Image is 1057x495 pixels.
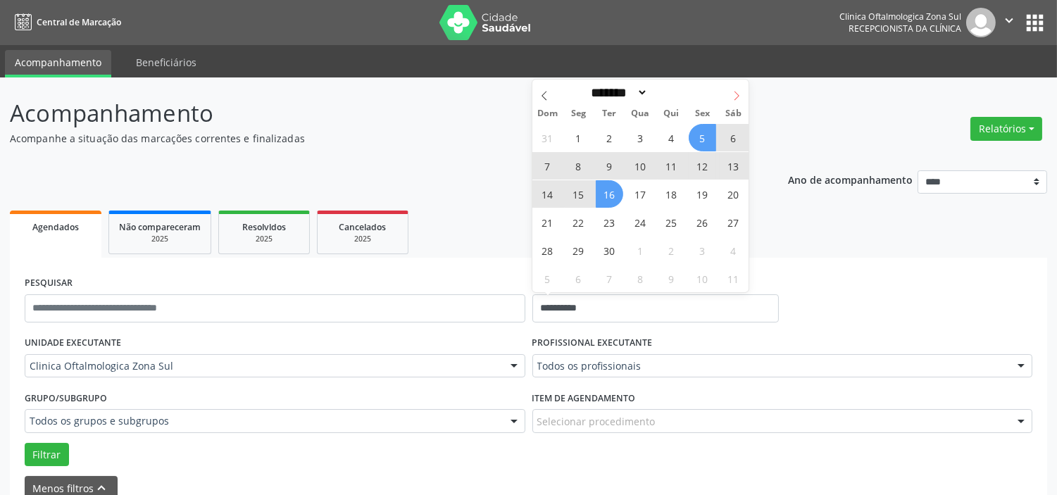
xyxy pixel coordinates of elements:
span: Setembro 21, 2025 [534,208,561,236]
span: Outubro 6, 2025 [565,265,592,292]
span: Setembro 15, 2025 [565,180,592,208]
span: Setembro 16, 2025 [596,180,623,208]
span: Setembro 20, 2025 [720,180,747,208]
button:  [996,8,1022,37]
span: Central de Marcação [37,16,121,28]
span: Sex [687,109,718,118]
a: Acompanhamento [5,50,111,77]
span: Outubro 5, 2025 [534,265,561,292]
span: Outubro 2, 2025 [658,237,685,264]
label: PESQUISAR [25,272,73,294]
label: Grupo/Subgrupo [25,387,107,409]
span: Dom [532,109,563,118]
span: Setembro 1, 2025 [565,124,592,151]
span: Outubro 7, 2025 [596,265,623,292]
span: Setembro 28, 2025 [534,237,561,264]
button: Relatórios [970,117,1042,141]
span: Ter [594,109,625,118]
label: UNIDADE EXECUTANTE [25,332,121,354]
img: img [966,8,996,37]
span: Resolvidos [242,221,286,233]
span: Setembro 30, 2025 [596,237,623,264]
span: Qua [625,109,656,118]
span: Setembro 27, 2025 [720,208,747,236]
span: Setembro 22, 2025 [565,208,592,236]
span: Setembro 23, 2025 [596,208,623,236]
span: Outubro 4, 2025 [720,237,747,264]
span: Outubro 10, 2025 [689,265,716,292]
div: 2025 [229,234,299,244]
span: Setembro 18, 2025 [658,180,685,208]
span: Todos os grupos e subgrupos [30,414,496,428]
span: Setembro 25, 2025 [658,208,685,236]
span: Setembro 5, 2025 [689,124,716,151]
span: Setembro 3, 2025 [627,124,654,151]
span: Sáb [718,109,749,118]
span: Outubro 8, 2025 [627,265,654,292]
span: Recepcionista da clínica [849,23,961,35]
div: 2025 [327,234,398,244]
span: Clinica Oftalmologica Zona Sul [30,359,496,373]
span: Agendados [32,221,79,233]
a: Beneficiários [126,50,206,75]
span: Setembro 29, 2025 [565,237,592,264]
div: 2025 [119,234,201,244]
span: Outubro 9, 2025 [658,265,685,292]
span: Setembro 24, 2025 [627,208,654,236]
span: Selecionar procedimento [537,414,656,429]
span: Outubro 3, 2025 [689,237,716,264]
span: Agosto 31, 2025 [534,124,561,151]
span: Setembro 14, 2025 [534,180,561,208]
p: Acompanhe a situação das marcações correntes e finalizadas [10,131,736,146]
span: Todos os profissionais [537,359,1004,373]
label: Item de agendamento [532,387,636,409]
span: Setembro 11, 2025 [658,152,685,180]
span: Setembro 4, 2025 [658,124,685,151]
label: PROFISSIONAL EXECUTANTE [532,332,653,354]
button: Filtrar [25,443,69,467]
span: Seg [563,109,594,118]
select: Month [587,85,649,100]
p: Acompanhamento [10,96,736,131]
i:  [1001,13,1017,28]
span: Setembro 17, 2025 [627,180,654,208]
span: Setembro 10, 2025 [627,152,654,180]
input: Year [648,85,694,100]
span: Setembro 7, 2025 [534,152,561,180]
span: Setembro 8, 2025 [565,152,592,180]
span: Setembro 13, 2025 [720,152,747,180]
span: Outubro 11, 2025 [720,265,747,292]
span: Cancelados [339,221,387,233]
button: apps [1022,11,1047,35]
p: Ano de acompanhamento [788,170,913,188]
span: Outubro 1, 2025 [627,237,654,264]
a: Central de Marcação [10,11,121,34]
span: Setembro 19, 2025 [689,180,716,208]
span: Qui [656,109,687,118]
span: Setembro 9, 2025 [596,152,623,180]
span: Não compareceram [119,221,201,233]
span: Setembro 2, 2025 [596,124,623,151]
span: Setembro 6, 2025 [720,124,747,151]
span: Setembro 26, 2025 [689,208,716,236]
span: Setembro 12, 2025 [689,152,716,180]
div: Clinica Oftalmologica Zona Sul [839,11,961,23]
